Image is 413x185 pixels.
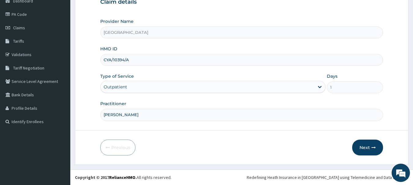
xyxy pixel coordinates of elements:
[3,122,116,143] textarea: Type your message and hit 'Enter'
[109,175,135,180] a: RelianceHMO
[100,101,126,107] label: Practitioner
[11,30,25,46] img: d_794563401_company_1708531726252_794563401
[75,175,137,180] strong: Copyright © 2017 .
[100,140,135,155] button: Previous
[100,3,115,18] div: Minimize live chat window
[13,38,24,44] span: Tariffs
[100,54,383,66] input: Enter HMO ID
[100,73,134,79] label: Type of Service
[35,54,84,116] span: We're online!
[100,46,117,52] label: HMO ID
[104,84,127,90] div: Outpatient
[13,65,44,71] span: Tariff Negotiation
[100,109,383,121] input: Enter Name
[70,169,413,185] footer: All rights reserved.
[13,25,25,30] span: Claims
[32,34,103,42] div: Chat with us now
[352,140,383,155] button: Next
[100,18,134,24] label: Provider Name
[327,73,337,79] label: Days
[247,174,408,180] div: Redefining Heath Insurance in [GEOGRAPHIC_DATA] using Telemedicine and Data Science!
